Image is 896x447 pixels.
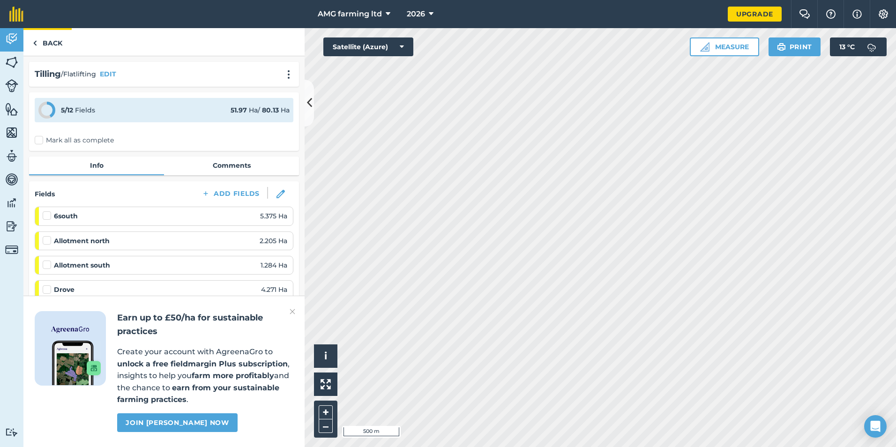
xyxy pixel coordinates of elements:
img: svg+xml;base64,PD94bWwgdmVyc2lvbj0iMS4wIiBlbmNvZGluZz0idXRmLTgiPz4KPCEtLSBHZW5lcmF0b3I6IEFkb2JlIE... [5,32,18,46]
button: Satellite (Azure) [323,37,413,56]
img: svg+xml;base64,PHN2ZyB4bWxucz0iaHR0cDovL3d3dy53My5vcmcvMjAwMC9zdmciIHdpZHRoPSIyMiIgaGVpZ2h0PSIzMC... [290,306,295,317]
button: + [319,405,333,419]
h4: Fields [35,189,55,199]
strong: 51.97 [231,106,247,114]
img: svg+xml;base64,PHN2ZyB3aWR0aD0iMTgiIGhlaWdodD0iMTgiIHZpZXdCb3g9IjAgMCAxOCAxOCIgZmlsbD0ibm9uZSIgeG... [276,190,285,198]
img: Two speech bubbles overlapping with the left bubble in the forefront [799,9,810,19]
h2: Tilling [35,67,61,81]
img: A cog icon [878,9,889,19]
a: Back [23,28,72,56]
p: Create your account with AgreenaGro to , insights to help you and the chance to . [117,346,293,406]
a: Comments [164,156,299,174]
strong: Allotment south [54,260,110,270]
img: svg+xml;base64,PHN2ZyB4bWxucz0iaHR0cDovL3d3dy53My5vcmcvMjAwMC9zdmciIHdpZHRoPSIyMCIgaGVpZ2h0PSIyNC... [283,70,294,79]
img: Four arrows, one pointing top left, one top right, one bottom right and the last bottom left [321,379,331,389]
img: svg+xml;base64,PHN2ZyB4bWxucz0iaHR0cDovL3d3dy53My5vcmcvMjAwMC9zdmciIHdpZHRoPSI1NiIgaGVpZ2h0PSI2MC... [5,102,18,116]
img: Ruler icon [700,42,709,52]
span: 5.375 Ha [260,211,287,221]
img: A question mark icon [825,9,836,19]
div: Open Intercom Messenger [864,415,887,438]
img: svg+xml;base64,PD94bWwgdmVyc2lvbj0iMS4wIiBlbmNvZGluZz0idXRmLTgiPz4KPCEtLSBHZW5lcmF0b3I6IEFkb2JlIE... [862,37,881,56]
button: – [319,419,333,433]
img: svg+xml;base64,PD94bWwgdmVyc2lvbj0iMS4wIiBlbmNvZGluZz0idXRmLTgiPz4KPCEtLSBHZW5lcmF0b3I6IEFkb2JlIE... [5,219,18,233]
button: Print [769,37,821,56]
span: 4.271 Ha [261,284,287,295]
img: svg+xml;base64,PD94bWwgdmVyc2lvbj0iMS4wIiBlbmNvZGluZz0idXRmLTgiPz4KPCEtLSBHZW5lcmF0b3I6IEFkb2JlIE... [5,149,18,163]
span: 2026 [407,8,425,20]
img: svg+xml;base64,PHN2ZyB4bWxucz0iaHR0cDovL3d3dy53My5vcmcvMjAwMC9zdmciIHdpZHRoPSI1NiIgaGVpZ2h0PSI2MC... [5,126,18,140]
strong: 80.13 [262,106,279,114]
h2: Earn up to £50/ha for sustainable practices [117,311,293,338]
img: svg+xml;base64,PHN2ZyB4bWxucz0iaHR0cDovL3d3dy53My5vcmcvMjAwMC9zdmciIHdpZHRoPSI1NiIgaGVpZ2h0PSI2MC... [5,55,18,69]
button: i [314,344,337,368]
a: Join [PERSON_NAME] now [117,413,237,432]
strong: 5 / 12 [61,106,73,114]
span: AMG farming ltd [318,8,382,20]
span: 1.284 Ha [261,260,287,270]
button: 13 °C [830,37,887,56]
span: 2.205 Ha [260,236,287,246]
img: svg+xml;base64,PHN2ZyB4bWxucz0iaHR0cDovL3d3dy53My5vcmcvMjAwMC9zdmciIHdpZHRoPSIxOSIgaGVpZ2h0PSIyNC... [777,41,786,52]
span: i [324,350,327,362]
span: / Flatlifting [61,69,96,79]
strong: Allotment north [54,236,110,246]
div: Ha / Ha [231,105,290,115]
img: svg+xml;base64,PHN2ZyB4bWxucz0iaHR0cDovL3d3dy53My5vcmcvMjAwMC9zdmciIHdpZHRoPSIxNyIgaGVpZ2h0PSIxNy... [852,8,862,20]
strong: farm more profitably [192,371,274,380]
span: 13 ° C [839,37,855,56]
label: Mark all as complete [35,135,114,145]
img: svg+xml;base64,PHN2ZyB4bWxucz0iaHR0cDovL3d3dy53My5vcmcvMjAwMC9zdmciIHdpZHRoPSI5IiBoZWlnaHQ9IjI0Ii... [33,37,37,49]
a: Info [29,156,164,174]
img: svg+xml;base64,PD94bWwgdmVyc2lvbj0iMS4wIiBlbmNvZGluZz0idXRmLTgiPz4KPCEtLSBHZW5lcmF0b3I6IEFkb2JlIE... [5,79,18,92]
img: svg+xml;base64,PD94bWwgdmVyc2lvbj0iMS4wIiBlbmNvZGluZz0idXRmLTgiPz4KPCEtLSBHZW5lcmF0b3I6IEFkb2JlIE... [5,196,18,210]
img: fieldmargin Logo [9,7,23,22]
div: Fields [61,105,95,115]
a: Upgrade [728,7,782,22]
img: svg+xml;base64,PD94bWwgdmVyc2lvbj0iMS4wIiBlbmNvZGluZz0idXRmLTgiPz4KPCEtLSBHZW5lcmF0b3I6IEFkb2JlIE... [5,172,18,186]
button: Add Fields [194,187,267,200]
img: svg+xml;base64,PD94bWwgdmVyc2lvbj0iMS4wIiBlbmNvZGluZz0idXRmLTgiPz4KPCEtLSBHZW5lcmF0b3I6IEFkb2JlIE... [5,243,18,256]
strong: unlock a free fieldmargin Plus subscription [117,359,288,368]
strong: 6south [54,211,78,221]
img: Screenshot of the Gro app [52,341,101,385]
button: EDIT [100,69,116,79]
strong: Drove [54,284,75,295]
img: svg+xml;base64,PD94bWwgdmVyc2lvbj0iMS4wIiBlbmNvZGluZz0idXRmLTgiPz4KPCEtLSBHZW5lcmF0b3I6IEFkb2JlIE... [5,428,18,437]
button: Measure [690,37,759,56]
strong: earn from your sustainable farming practices [117,383,279,404]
